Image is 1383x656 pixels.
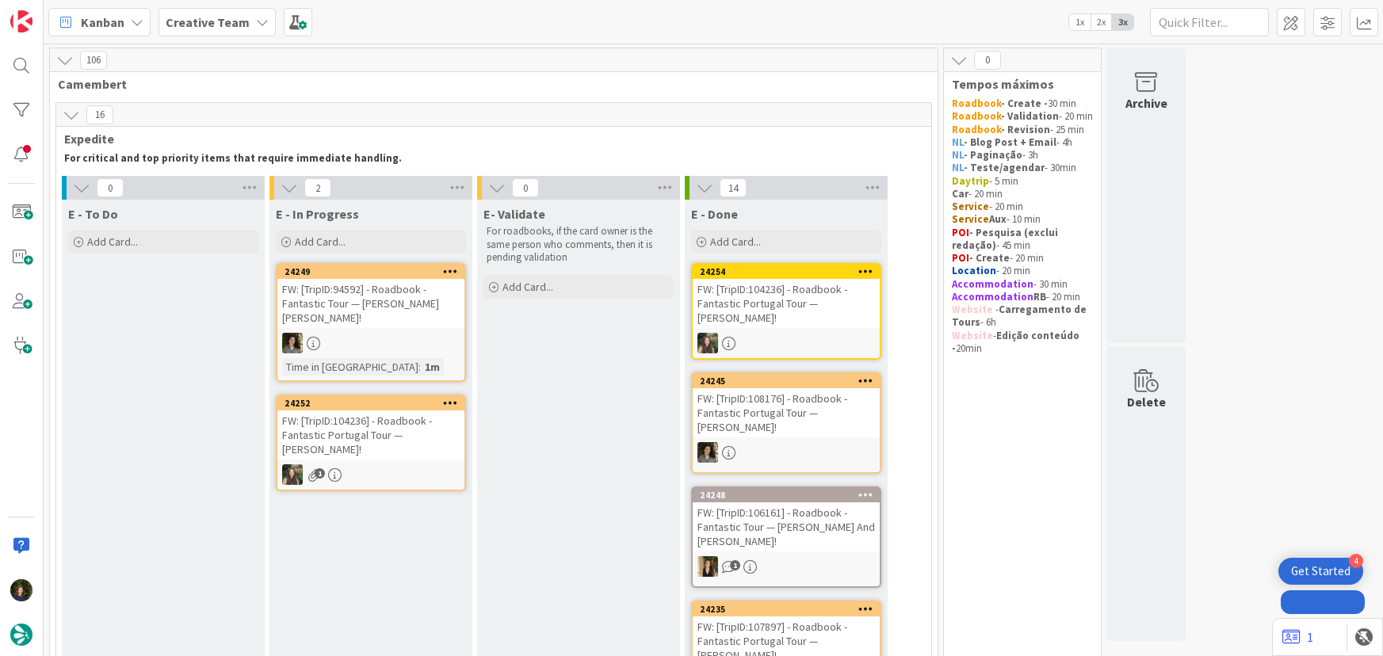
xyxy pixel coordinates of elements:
strong: Location [952,264,996,277]
strong: Roadbook [952,97,1001,110]
div: 24254FW: [TripID:104236] - Roadbook - Fantastic Portugal Tour — [PERSON_NAME]! [693,265,880,328]
p: - 30 min [952,278,1093,291]
div: SP [693,556,880,577]
span: 1 [730,560,740,570]
strong: Website [952,303,993,316]
strong: Service [952,212,989,226]
div: Get Started [1291,563,1351,579]
div: 24235 [693,602,880,616]
strong: Edição conteúdo - [952,329,1082,355]
strong: - Teste/agendar [964,161,1045,174]
p: - 10 min [952,213,1093,226]
span: Kanban [81,13,124,32]
div: 24245 [693,374,880,388]
div: Delete [1127,392,1166,411]
div: 24235 [700,604,880,615]
strong: Accommodation [952,277,1033,291]
span: 2 [304,178,331,197]
strong: NL [952,161,964,174]
strong: - Blog Post + Email [964,135,1056,149]
img: Visit kanbanzone.com [10,10,32,32]
div: MS [693,442,880,463]
div: 24254 [700,266,880,277]
div: FW: [TripID:94592] - Roadbook - Fantastic Tour — [PERSON_NAME] [PERSON_NAME]! [277,279,464,328]
div: FW: [TripID:104236] - Roadbook - Fantastic Portugal Tour — [PERSON_NAME]! [693,279,880,328]
span: Add Card... [710,235,761,249]
div: 24254 [693,265,880,279]
div: IG [693,333,880,353]
div: 24248 [693,488,880,502]
img: MC [10,579,32,601]
strong: Roadbook [952,123,1001,136]
div: 24252 [285,398,464,409]
strong: - Pesquisa (exclui redação) [952,226,1060,252]
strong: POI [952,226,969,239]
span: 3x [1112,14,1133,30]
div: 1m [421,358,444,376]
span: 1 [315,468,325,479]
div: Open Get Started checklist, remaining modules: 4 [1278,558,1363,585]
div: Archive [1125,93,1167,113]
strong: Website [952,329,993,342]
div: 24249 [285,266,464,277]
span: : [418,358,421,376]
span: E - To Do [68,206,118,222]
span: Add Card... [502,280,553,294]
p: For roadbooks, if the card owner is the same person who comments, then it is pending validation [487,225,670,264]
p: - 45 min [952,227,1093,253]
img: MS [697,442,718,463]
img: IG [282,464,303,485]
strong: Service [952,200,989,213]
p: - 25 min [952,124,1093,136]
p: - - 6h [952,303,1093,330]
span: Tempos máximos [952,76,1081,92]
b: Creative Team [166,14,250,30]
div: 24252FW: [TripID:104236] - Roadbook - Fantastic Portugal Tour — [PERSON_NAME]! [277,396,464,460]
span: 106 [80,51,107,70]
span: E - Done [691,206,738,222]
span: 0 [97,178,124,197]
p: - 20 min [952,252,1093,265]
strong: - Paginação [964,148,1022,162]
strong: - Create - [1001,97,1048,110]
span: 0 [974,51,1001,70]
div: MS [277,333,464,353]
p: - 20 min [952,200,1093,213]
strong: Accommodation [952,290,1033,303]
strong: - Revision [1001,123,1050,136]
div: 24245FW: [TripID:108176] - Roadbook - Fantastic Portugal Tour — [PERSON_NAME]! [693,374,880,437]
div: 24245 [700,376,880,387]
p: - 20 min [952,265,1093,277]
div: 24249FW: [TripID:94592] - Roadbook - Fantastic Tour — [PERSON_NAME] [PERSON_NAME]! [277,265,464,328]
strong: Car [952,187,968,200]
span: 0 [512,178,539,197]
p: 30 min [952,97,1093,110]
span: E - In Progress [276,206,359,222]
img: SP [697,556,718,577]
strong: POI [952,251,969,265]
p: - 20 min [952,110,1093,123]
div: 4 [1349,554,1363,568]
div: 24248FW: [TripID:106161] - Roadbook - Fantastic Tour — [PERSON_NAME] And [PERSON_NAME]! [693,488,880,551]
p: - 3h [952,149,1093,162]
div: Time in [GEOGRAPHIC_DATA] [282,358,418,376]
span: 14 [720,178,747,197]
p: - 30min [952,162,1093,174]
p: - 5 min [952,175,1093,188]
strong: NL [952,148,964,162]
span: 16 [86,105,113,124]
strong: Aux [989,212,1007,226]
span: Add Card... [87,235,138,249]
span: 2x [1091,14,1112,30]
input: Quick Filter... [1150,8,1269,36]
span: Expedite [64,131,911,147]
strong: Daytrip [952,174,989,188]
span: Camembert [58,76,918,92]
img: avatar [10,624,32,646]
p: - 4h [952,136,1093,149]
strong: - Create [969,251,1010,265]
img: MS [282,333,303,353]
div: 24249 [277,265,464,279]
span: E- Validate [483,206,545,222]
strong: - Validation [1001,109,1059,123]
